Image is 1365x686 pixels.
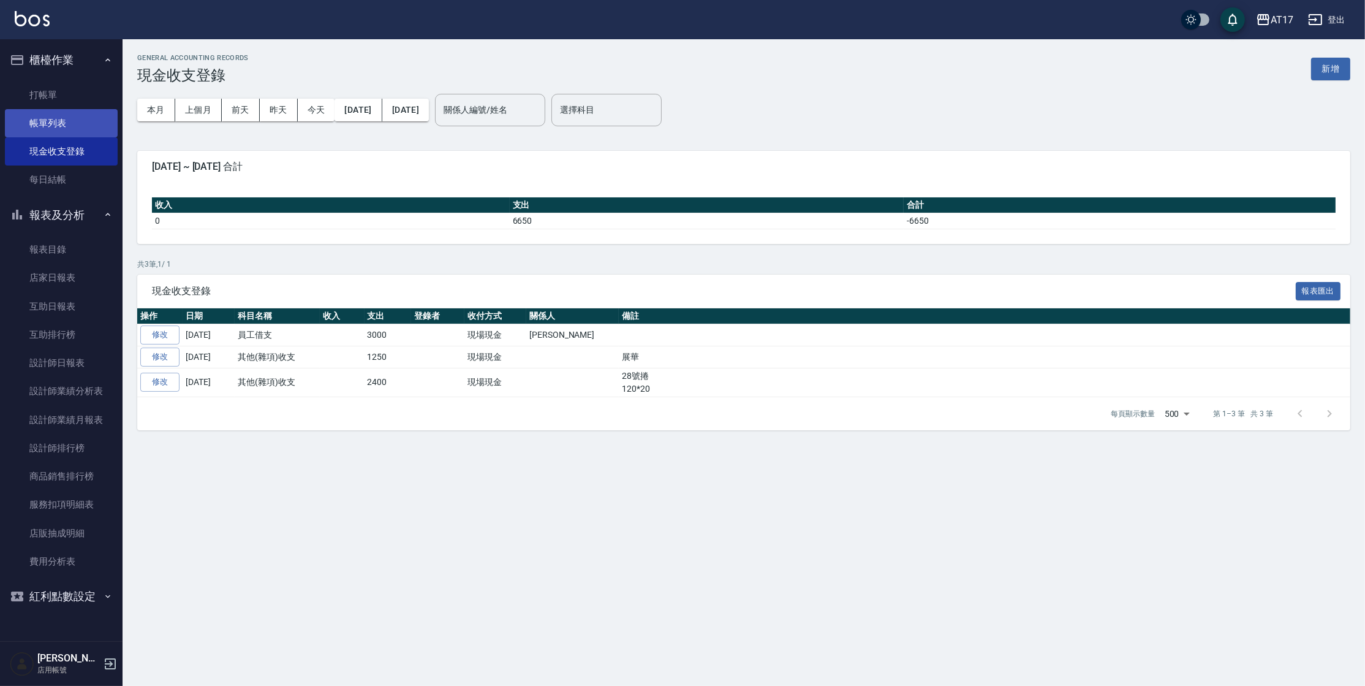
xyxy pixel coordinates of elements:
[904,197,1336,213] th: 合計
[152,161,1336,173] span: [DATE] ~ [DATE] 合計
[1311,58,1350,80] button: 新增
[137,259,1350,270] p: 共 3 筆, 1 / 1
[365,308,412,324] th: 支出
[5,199,118,231] button: 報表及分析
[5,292,118,321] a: 互助日報表
[183,368,235,397] td: [DATE]
[235,324,320,346] td: 員工借支
[365,346,412,368] td: 1250
[411,308,464,324] th: 登錄者
[5,81,118,109] a: 打帳單
[365,368,412,397] td: 2400
[5,349,118,377] a: 設計師日報表
[1271,12,1293,28] div: AT17
[5,44,118,76] button: 櫃檯作業
[526,308,619,324] th: 關係人
[464,324,526,346] td: 現場現金
[1214,408,1273,419] p: 第 1–3 筆 共 3 筆
[152,213,510,229] td: 0
[1296,284,1341,296] a: 報表匯出
[152,285,1296,297] span: 現金收支登錄
[619,368,1350,397] td: 28號捲 120*20
[10,652,34,676] img: Person
[137,308,183,324] th: 操作
[5,377,118,405] a: 設計師業績分析表
[37,652,100,665] h5: [PERSON_NAME]
[5,462,118,490] a: 商品銷售排行榜
[382,99,429,121] button: [DATE]
[365,324,412,346] td: 3000
[464,346,526,368] td: 現場現金
[5,434,118,462] a: 設計師排行榜
[5,109,118,137] a: 帳單列表
[5,547,118,576] a: 費用分析表
[222,99,260,121] button: 前天
[5,321,118,349] a: 互助排行榜
[183,324,235,346] td: [DATE]
[137,99,175,121] button: 本月
[5,519,118,547] a: 店販抽成明細
[5,166,118,194] a: 每日結帳
[235,368,320,397] td: 其他(雜項)收支
[137,67,249,84] h3: 現金收支登錄
[235,346,320,368] td: 其他(雜項)收支
[464,368,526,397] td: 現場現金
[235,308,320,324] th: 科目名稱
[510,213,904,229] td: 6650
[140,326,180,345] a: 修改
[183,346,235,368] td: [DATE]
[298,99,335,121] button: 今天
[5,264,118,292] a: 店家日報表
[464,308,526,324] th: 收付方式
[1160,397,1194,430] div: 500
[5,581,118,612] button: 紅利點數設定
[526,324,619,346] td: [PERSON_NAME]
[904,213,1336,229] td: -6650
[1296,282,1341,301] button: 報表匯出
[152,197,510,213] th: 收入
[140,373,180,392] a: 修改
[335,99,382,121] button: [DATE]
[175,99,222,121] button: 上個月
[1311,63,1350,74] a: 新增
[1303,9,1350,31] button: 登出
[5,490,118,519] a: 服務扣項明細表
[137,54,249,62] h2: GENERAL ACCOUNTING RECORDS
[183,308,235,324] th: 日期
[1220,7,1245,32] button: save
[619,346,1350,368] td: 展華
[140,348,180,367] a: 修改
[320,308,365,324] th: 收入
[15,11,50,26] img: Logo
[5,406,118,434] a: 設計師業績月報表
[260,99,298,121] button: 昨天
[1251,7,1298,32] button: AT17
[510,197,904,213] th: 支出
[37,665,100,676] p: 店用帳號
[5,137,118,166] a: 現金收支登錄
[1111,408,1155,419] p: 每頁顯示數量
[5,235,118,264] a: 報表目錄
[619,308,1350,324] th: 備註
